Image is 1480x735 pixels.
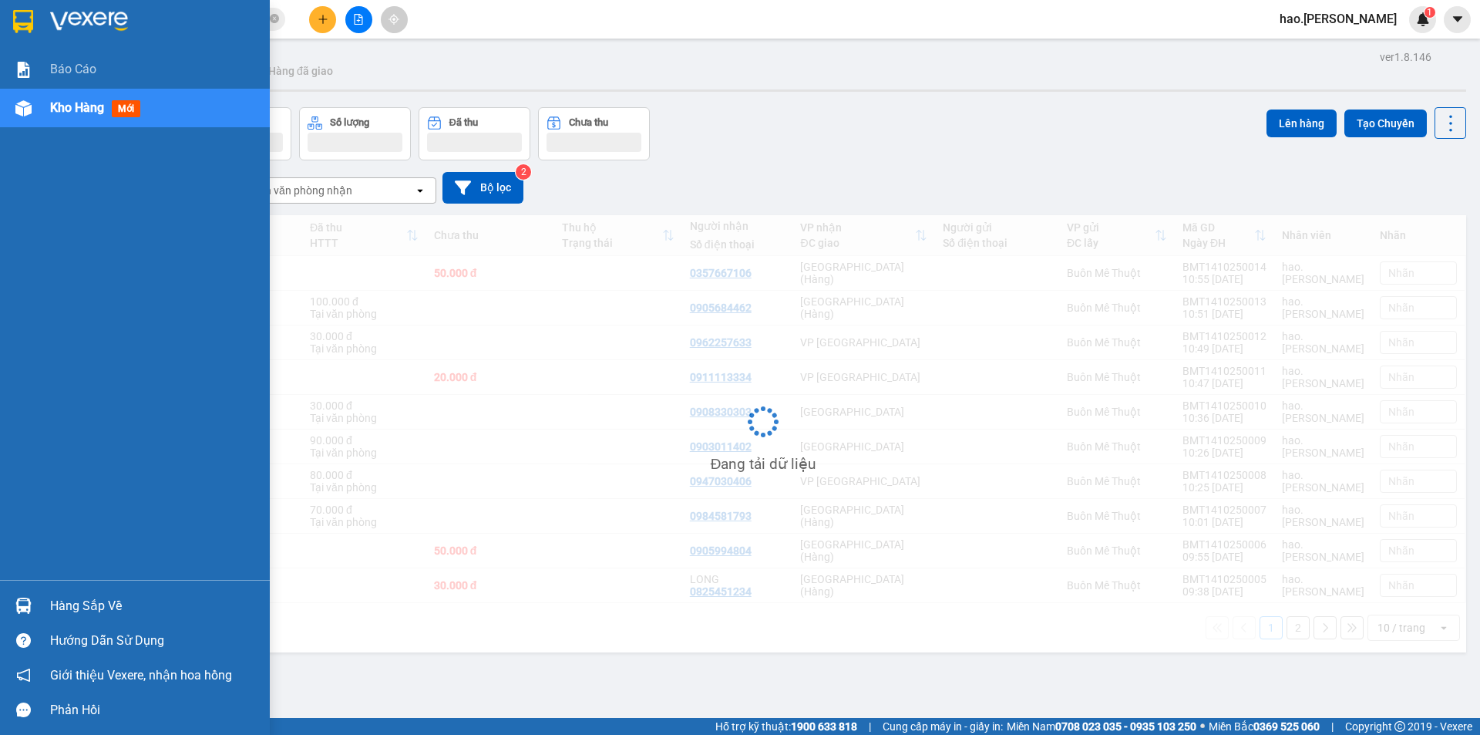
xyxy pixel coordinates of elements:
strong: 0708 023 035 - 0935 103 250 [1055,720,1196,733]
div: ver 1.8.146 [1380,49,1431,66]
button: caret-down [1444,6,1471,33]
img: warehouse-icon [15,598,32,614]
button: file-add [345,6,372,33]
span: | [1331,718,1334,735]
span: Miền Nam [1007,718,1196,735]
div: Chưa thu [569,117,608,128]
button: Bộ lọc [442,172,523,204]
span: ⚪️ [1200,723,1205,730]
img: logo-vxr [13,10,33,33]
span: hao.[PERSON_NAME] [1267,9,1409,29]
span: 1 [1427,7,1432,18]
button: Số lượng [299,107,411,160]
span: notification [16,668,31,683]
div: Hướng dẫn sử dụng [50,629,258,652]
span: Cung cấp máy in - giấy in: [883,718,1003,735]
span: Hỗ trợ kỹ thuật: [715,718,857,735]
span: question-circle [16,633,31,648]
button: Đã thu [419,107,530,160]
div: Chọn văn phòng nhận [246,183,352,198]
span: message [16,703,31,717]
span: plus [318,14,328,25]
img: solution-icon [15,62,32,78]
svg: open [414,184,426,197]
span: close-circle [270,12,279,27]
button: Lên hàng [1266,110,1337,137]
button: Chưa thu [538,107,650,160]
button: Hàng đã giao [256,52,345,89]
button: Tạo Chuyến [1344,110,1427,137]
button: aim [381,6,408,33]
span: Giới thiệu Vexere, nhận hoa hồng [50,666,232,685]
div: Số lượng [330,117,369,128]
div: Đã thu [449,117,478,128]
span: aim [388,14,399,25]
span: caret-down [1451,12,1465,26]
span: Kho hàng [50,100,104,115]
strong: 1900 633 818 [791,720,857,733]
div: Phản hồi [50,699,258,722]
sup: 1 [1424,7,1435,18]
span: close-circle [270,14,279,23]
div: Hàng sắp về [50,595,258,618]
sup: 2 [516,164,531,180]
img: warehouse-icon [15,100,32,116]
span: Báo cáo [50,59,96,79]
img: icon-new-feature [1416,12,1430,26]
button: plus [309,6,336,33]
span: copyright [1394,721,1405,732]
span: mới [112,100,140,117]
span: file-add [353,14,364,25]
strong: 0369 525 060 [1253,720,1320,733]
span: Miền Bắc [1209,718,1320,735]
div: Đang tải dữ liệu [711,453,816,476]
span: | [869,718,871,735]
